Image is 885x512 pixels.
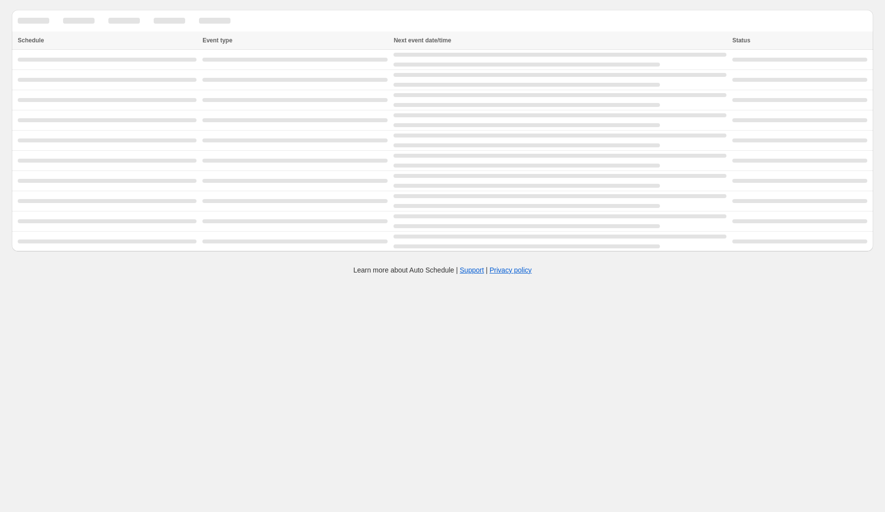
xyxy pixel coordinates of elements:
[353,265,531,275] p: Learn more about Auto Schedule | |
[490,266,532,274] a: Privacy policy
[393,37,451,44] span: Next event date/time
[732,37,751,44] span: Status
[460,266,484,274] a: Support
[18,37,44,44] span: Schedule
[202,37,232,44] span: Event type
